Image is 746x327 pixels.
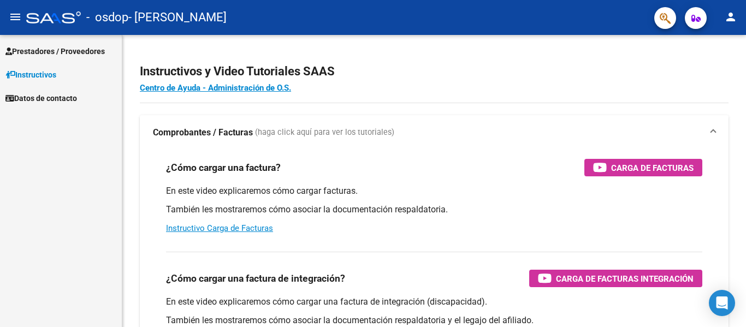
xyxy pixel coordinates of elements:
span: Prestadores / Proveedores [5,45,105,57]
span: Carga de Facturas Integración [556,272,694,286]
p: También les mostraremos cómo asociar la documentación respaldatoria. [166,204,702,216]
h3: ¿Cómo cargar una factura de integración? [166,271,345,286]
mat-expansion-panel-header: Comprobantes / Facturas (haga click aquí para ver los tutoriales) [140,115,729,150]
span: Datos de contacto [5,92,77,104]
span: (haga click aquí para ver los tutoriales) [255,127,394,139]
a: Instructivo Carga de Facturas [166,223,273,233]
p: También les mostraremos cómo asociar la documentación respaldatoria y el legajo del afiliado. [166,314,702,326]
mat-icon: menu [9,10,22,23]
a: Centro de Ayuda - Administración de O.S. [140,83,291,93]
h2: Instructivos y Video Tutoriales SAAS [140,61,729,82]
mat-icon: person [724,10,737,23]
span: Carga de Facturas [611,161,694,175]
p: En este video explicaremos cómo cargar una factura de integración (discapacidad). [166,296,702,308]
span: - osdop [86,5,128,29]
p: En este video explicaremos cómo cargar facturas. [166,185,702,197]
div: Open Intercom Messenger [709,290,735,316]
span: - [PERSON_NAME] [128,5,227,29]
button: Carga de Facturas [584,159,702,176]
button: Carga de Facturas Integración [529,270,702,287]
strong: Comprobantes / Facturas [153,127,253,139]
span: Instructivos [5,69,56,81]
h3: ¿Cómo cargar una factura? [166,160,281,175]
